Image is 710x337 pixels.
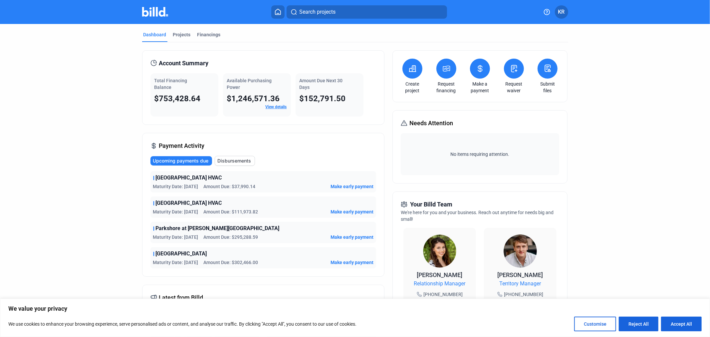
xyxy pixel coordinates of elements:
[204,234,258,240] span: Amount Due: $295,288.59
[156,199,222,207] span: [GEOGRAPHIC_DATA] HVAC
[401,81,424,94] a: Create project
[410,200,452,209] span: Your Billd Team
[300,78,343,90] span: Amount Due Next 30 Days
[159,293,203,302] span: Latest from Billd
[299,8,336,16] span: Search projects
[331,259,373,266] button: Make early payment
[574,317,616,331] button: Customise
[197,31,221,38] div: Financings
[331,208,373,215] button: Make early payment
[215,156,255,166] button: Disbursements
[435,81,458,94] a: Request financing
[266,105,287,109] a: View details
[504,291,543,298] span: [PHONE_NUMBER]
[204,208,258,215] span: Amount Due: $111,973.82
[159,141,205,151] span: Payment Activity
[204,183,256,190] span: Amount Due: $37,990.14
[153,259,198,266] span: Maturity Date: [DATE]
[300,94,346,103] span: $152,791.50
[417,271,463,278] span: [PERSON_NAME]
[143,31,166,38] div: Dashboard
[558,8,565,16] span: KR
[153,208,198,215] span: Maturity Date: [DATE]
[8,305,702,313] p: We value your privacy
[154,94,201,103] span: $753,428.64
[502,81,526,94] a: Request waiver
[403,151,557,158] span: No items requiring attention.
[414,280,466,288] span: Relationship Manager
[156,224,280,232] span: Parkshore at [PERSON_NAME][GEOGRAPHIC_DATA]
[498,271,543,278] span: [PERSON_NAME]
[500,280,541,288] span: Territory Manager
[227,94,280,103] span: $1,246,571.36
[409,119,453,128] span: Needs Attention
[150,156,212,166] button: Upcoming payments due
[287,5,447,19] button: Search projects
[153,183,198,190] span: Maturity Date: [DATE]
[423,234,456,268] img: Relationship Manager
[156,174,222,182] span: [GEOGRAPHIC_DATA] HVAC
[619,317,658,331] button: Reject All
[218,158,251,164] span: Disbursements
[159,59,209,68] span: Account Summary
[142,7,168,17] img: Billd Company Logo
[401,210,554,222] span: We're here for you and your business. Reach out anytime for needs big and small!
[156,250,207,258] span: [GEOGRAPHIC_DATA]
[153,234,198,240] span: Maturity Date: [DATE]
[204,259,258,266] span: Amount Due: $302,466.00
[173,31,191,38] div: Projects
[555,5,568,19] button: KR
[661,317,702,331] button: Accept All
[468,81,492,94] a: Make a payment
[8,320,356,328] p: We use cookies to enhance your browsing experience, serve personalised ads or content, and analys...
[331,183,373,190] button: Make early payment
[153,158,209,164] span: Upcoming payments due
[227,78,272,90] span: Available Purchasing Power
[331,234,373,240] button: Make early payment
[154,78,187,90] span: Total Financing Balance
[423,291,463,298] span: [PHONE_NUMBER]
[504,234,537,268] img: Territory Manager
[536,81,559,94] a: Submit files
